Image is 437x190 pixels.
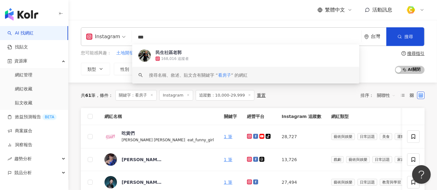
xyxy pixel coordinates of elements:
[184,50,193,57] button: 租房
[14,166,32,180] span: 競品分析
[309,63,346,75] button: 更多篩選
[386,27,424,46] button: 搜尋
[405,4,417,16] img: %E6%96%B9%E5%BD%A2%E7%B4%94.png
[372,156,392,163] span: 日常話題
[105,153,117,166] img: KOL Avatar
[7,142,32,148] a: 洞察報告
[224,157,232,162] a: 1 筆
[116,50,134,57] button: 土地開發
[115,90,157,101] span: 關鍵字：看房子
[184,63,218,75] button: 互動率
[402,51,406,56] span: question-circle
[224,134,232,139] a: 1 筆
[147,63,180,75] button: 追蹤數
[277,125,326,148] td: 28,727
[15,72,32,78] a: 網紅管理
[5,8,38,20] img: logo
[81,63,110,75] button: 類型
[357,133,377,140] span: 日常話題
[7,114,57,120] a: 效益預測報告BETA
[14,54,27,68] span: 資源庫
[395,156,407,163] span: 家庭
[139,50,157,57] button: 看房紀錄
[198,50,216,57] button: 房屋裝潢
[105,153,214,166] a: KOL Avatar[PERSON_NAME]
[114,63,143,75] button: 性別
[14,152,32,166] span: 趨勢分析
[259,63,305,75] button: 合作費用預估
[86,32,120,42] div: Instagram
[196,90,255,101] span: 追蹤數：10,000-29,999
[191,67,204,72] span: 互動率
[153,67,166,72] span: 追蹤數
[161,50,179,57] button: 房屋設計
[85,93,91,98] span: 61
[122,179,162,185] div: [PERSON_NAME]
[325,7,345,13] span: 繁體中文
[380,133,392,140] span: 美食
[116,50,134,56] span: 土地開發
[357,179,377,186] span: 日常話題
[372,7,392,13] span: 活動訊息
[122,130,135,136] div: 吃貨們
[95,93,113,98] span: 條件 ：
[331,133,355,140] span: 藝術與娛樂
[364,34,369,39] span: environment
[7,157,12,161] span: rise
[105,176,117,188] img: KOL Avatar
[257,93,266,98] div: 重置
[331,179,355,186] span: 藝術與娛樂
[277,148,326,171] td: 13,726
[331,156,344,163] span: 戲劇
[105,130,117,143] img: KOL Avatar
[122,156,162,163] div: [PERSON_NAME]
[277,108,326,125] th: Instagram 追蹤數
[242,108,277,125] th: 經營平台
[81,93,95,98] div: 共 筆
[412,165,431,184] iframe: Help Scout Beacon - Open
[380,179,403,186] span: 教育與學習
[7,30,34,36] a: searchAI 找網紅
[221,63,255,75] button: 觀看率
[323,66,340,71] span: 更多篩選
[120,67,129,72] span: 性別
[122,138,185,142] span: [PERSON_NAME] [PERSON_NAME]
[346,156,370,163] span: 藝術與娛樂
[159,90,193,101] span: Instagram
[87,67,96,72] span: 類型
[188,138,214,142] span: eat_funny_girl
[105,176,214,188] a: KOL Avatar[PERSON_NAME]
[371,34,386,39] div: 台灣
[360,90,399,100] div: 排序：
[377,90,396,100] span: 關聯性
[15,86,32,92] a: 網紅收藏
[81,50,111,56] span: 您可能感興趣：
[139,50,156,56] span: 看房紀錄
[105,130,214,143] a: KOL Avatar吃貨們[PERSON_NAME] [PERSON_NAME]|eat_funny_girl
[185,137,188,142] span: |
[407,51,425,56] div: 搜尋指引
[228,67,241,72] span: 觀看率
[219,108,242,125] th: 關鍵字
[7,128,32,134] a: 商案媒合
[198,50,216,56] span: 房屋裝潢
[184,50,193,56] span: 租房
[162,50,179,56] span: 房屋設計
[100,108,219,125] th: 網紅名稱
[404,34,413,39] span: 搜尋
[265,67,291,72] span: 合作費用預估
[15,100,32,106] a: 貼文收藏
[7,44,28,50] a: 找貼文
[224,180,232,185] a: 1 筆
[395,133,407,140] span: 運動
